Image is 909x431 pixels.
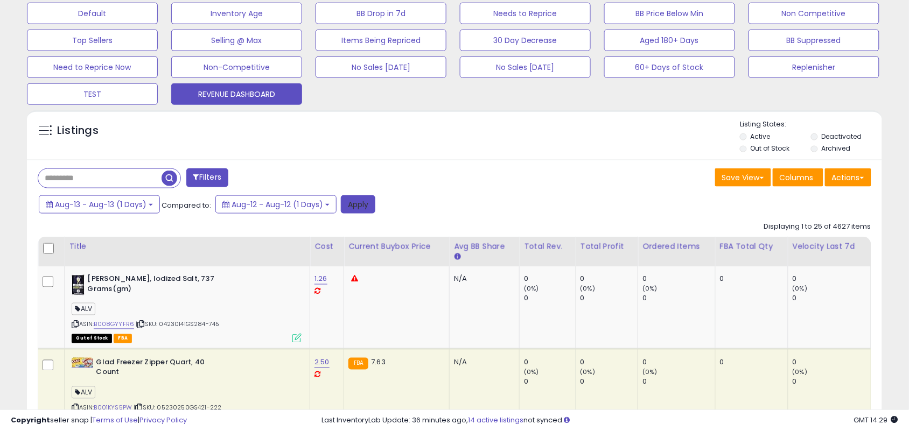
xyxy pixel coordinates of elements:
[162,200,211,210] span: Compared to:
[72,274,85,296] img: 510WoS0ZpFL._SL40_.jpg
[773,168,823,187] button: Columns
[72,303,95,315] span: ALV
[749,56,879,78] button: Replenisher
[764,222,871,232] div: Displaying 1 to 25 of 4627 items
[460,3,591,24] button: Needs to Reprice
[136,320,219,329] span: | SKU: 04230141GS284-745
[642,274,715,284] div: 0
[11,415,187,426] div: seller snap | |
[604,30,735,51] button: Aged 180+ Days
[749,3,879,24] button: Non Competitive
[642,294,715,303] div: 0
[321,415,898,426] div: Last InventoryLab Update: 36 minutes ago, not synced.
[348,241,445,252] div: Current Buybox Price
[454,241,515,252] div: Avg BB Share
[87,274,218,297] b: [PERSON_NAME], Iodized Salt, 737 Grams(gm)
[171,83,302,105] button: REVENUE DASHBOARD
[316,3,446,24] button: BB Drop in 7d
[171,56,302,78] button: Non-Competitive
[524,294,575,303] div: 0
[454,252,460,262] small: Avg BB Share.
[751,132,771,141] label: Active
[793,368,808,377] small: (0%)
[793,241,866,252] div: Velocity Last 7d
[524,377,575,387] div: 0
[114,334,132,343] span: FBA
[604,3,735,24] button: BB Price Below Min
[715,168,771,187] button: Save View
[581,241,633,252] div: Total Profit
[139,415,187,425] a: Privacy Policy
[171,3,302,24] button: Inventory Age
[793,274,871,284] div: 0
[314,241,339,252] div: Cost
[72,334,112,343] span: All listings that are currently out of stock and unavailable for purchase on Amazon
[55,199,146,210] span: Aug-13 - Aug-13 (1 Days)
[92,415,138,425] a: Terms of Use
[232,199,323,210] span: Aug-12 - Aug-12 (1 Days)
[581,274,638,284] div: 0
[348,358,368,370] small: FBA
[316,56,446,78] button: No Sales [DATE]
[524,241,571,252] div: Total Rev.
[72,274,302,342] div: ASIN:
[314,274,327,285] a: 1.26
[371,357,386,368] span: 7.63
[314,357,330,368] a: 2.50
[751,144,790,153] label: Out of Stock
[740,119,882,130] p: Listing States:
[316,30,446,51] button: Items Being Repriced
[460,56,591,78] button: No Sales [DATE]
[604,56,735,78] button: 60+ Days of Stock
[825,168,871,187] button: Actions
[171,30,302,51] button: Selling @ Max
[720,358,780,368] div: 0
[581,294,638,303] div: 0
[642,285,658,293] small: (0%)
[460,30,591,51] button: 30 Day Decrease
[27,30,158,51] button: Top Sellers
[793,294,871,303] div: 0
[720,274,780,284] div: 0
[524,368,539,377] small: (0%)
[642,368,658,377] small: (0%)
[27,56,158,78] button: Need to Reprice Now
[69,241,305,252] div: Title
[11,415,50,425] strong: Copyright
[822,144,851,153] label: Archived
[793,285,808,293] small: (0%)
[454,358,511,368] div: N/A
[524,274,575,284] div: 0
[749,30,879,51] button: BB Suppressed
[524,285,539,293] small: (0%)
[720,241,784,252] div: FBA Total Qty
[27,83,158,105] button: TEST
[581,368,596,377] small: (0%)
[524,358,575,368] div: 0
[642,358,715,368] div: 0
[822,132,862,141] label: Deactivated
[94,320,134,329] a: B008GYYFR6
[27,3,158,24] button: Default
[581,285,596,293] small: (0%)
[341,195,375,214] button: Apply
[186,168,228,187] button: Filters
[72,358,93,368] img: 51WqsJmjKpL._SL40_.jpg
[793,358,871,368] div: 0
[215,195,337,214] button: Aug-12 - Aug-12 (1 Days)
[854,415,898,425] span: 2025-08-14 14:29 GMT
[39,195,160,214] button: Aug-13 - Aug-13 (1 Days)
[642,241,711,252] div: Ordered Items
[57,123,99,138] h5: Listings
[469,415,524,425] a: 14 active listings
[454,274,511,284] div: N/A
[72,386,95,399] span: ALV
[793,377,871,387] div: 0
[96,358,227,380] b: Glad Freezer Zipper Quart, 40 Count
[581,377,638,387] div: 0
[581,358,638,368] div: 0
[780,172,814,183] span: Columns
[642,377,715,387] div: 0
